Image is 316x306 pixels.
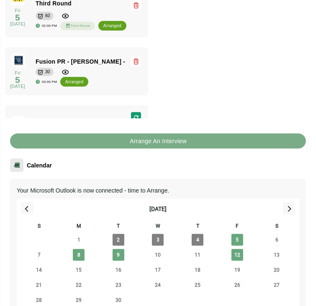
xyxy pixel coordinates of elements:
[152,279,164,291] span: Wednesday, September 24, 2025
[113,279,124,291] span: Tuesday, September 23, 2025
[152,264,164,276] span: Wednesday, September 17, 2025
[33,279,45,291] span: Sunday, September 21, 2025
[257,221,297,232] div: S
[36,23,57,28] div: 02:00 PM
[152,249,164,261] span: Wednesday, September 10, 2025
[129,135,187,147] b: Arrange An Interview
[10,13,25,22] h2: 5
[17,185,299,195] p: Your Microsoft Outlook is now connected - time to Arrange.
[45,68,50,76] div: 30
[12,54,25,67] img: fusion-logo.jpg
[45,12,50,20] div: 60
[231,264,243,276] span: Friday, September 19, 2025
[73,294,85,306] span: Monday, September 29, 2025
[60,22,95,30] div: Third Round
[27,159,52,172] span: Calendar
[113,249,124,261] span: Tuesday, September 9, 2025
[33,249,45,261] span: Sunday, September 7, 2025
[19,221,59,232] div: S
[36,57,125,66] span: Fusion PR - [PERSON_NAME] -
[73,234,85,246] span: Monday, September 1, 2025
[113,234,124,246] span: Tuesday, September 2, 2025
[178,221,218,232] div: T
[73,279,85,291] span: Monday, September 22, 2025
[192,279,203,291] span: Thursday, September 25, 2025
[231,279,243,291] span: Friday, September 26, 2025
[271,234,283,246] span: Saturday, September 6, 2025
[231,249,243,261] span: Friday, September 12, 2025
[73,264,85,276] span: Monday, September 15, 2025
[73,249,85,261] span: Monday, September 8, 2025
[231,234,243,246] span: Friday, September 5, 2025
[65,78,83,86] div: arranged
[10,134,306,149] button: Arrange An Interview
[271,279,283,291] span: Saturday, September 27, 2025
[192,249,203,261] span: Thursday, September 11, 2025
[192,264,203,276] span: Thursday, September 18, 2025
[10,84,25,89] p: [DATE]
[192,234,203,246] span: Thursday, September 4, 2025
[218,221,257,232] div: F
[113,264,124,276] span: Tuesday, September 16, 2025
[271,264,283,276] span: Saturday, September 20, 2025
[10,8,25,13] p: Fri
[59,221,99,232] div: M
[36,80,57,84] div: 03:00 PM
[33,294,45,306] span: Sunday, September 28, 2025
[10,22,25,26] p: [DATE]
[33,264,45,276] span: Sunday, September 14, 2025
[271,249,283,261] span: Saturday, September 13, 2025
[10,75,25,84] h2: 5
[149,203,167,215] div: [DATE]
[113,294,124,306] span: Tuesday, September 30, 2025
[103,22,121,30] div: arranged
[138,221,178,232] div: W
[98,221,138,232] div: T
[10,71,25,75] p: Fri
[152,234,164,246] span: Wednesday, September 3, 2025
